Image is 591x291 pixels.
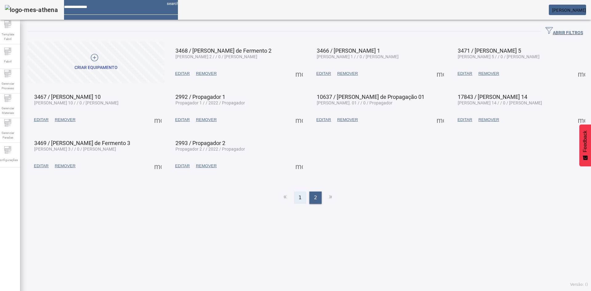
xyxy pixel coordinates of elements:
button: REMOVER [475,114,502,125]
button: CRIAR EQUIPAMENTO [28,42,164,83]
span: 10637 / [PERSON_NAME] de Propagação 01 [317,94,424,100]
button: Feedback - Mostrar pesquisa [579,124,591,166]
span: EDITAR [34,117,49,123]
button: Mais [152,160,163,172]
button: EDITAR [313,68,334,79]
button: Mais [152,114,163,125]
button: EDITAR [31,114,52,125]
button: EDITAR [454,68,475,79]
span: REMOVER [337,71,358,77]
span: REMOVER [55,163,75,169]
div: CRIAR EQUIPAMENTO [74,65,118,71]
button: Mais [294,68,305,79]
span: EDITAR [175,163,190,169]
span: 1 [299,194,302,201]
span: ABRIR FILTROS [545,27,583,36]
span: REMOVER [55,117,75,123]
button: REMOVER [193,160,220,172]
span: [PERSON_NAME] 1 / / 0 / [PERSON_NAME] [317,54,399,59]
span: EDITAR [34,163,49,169]
button: REMOVER [52,114,78,125]
span: [PERSON_NAME] 2 / / 0 / [PERSON_NAME] [175,54,257,59]
span: 3467 / [PERSON_NAME] 10 [34,94,101,100]
button: Mais [294,160,305,172]
button: Mais [576,68,587,79]
span: 3468 / [PERSON_NAME] de Fermento 2 [175,47,271,54]
span: REMOVER [196,117,217,123]
span: REMOVER [337,117,358,123]
span: [PERSON_NAME] 3 / / 0 / [PERSON_NAME] [34,147,116,152]
button: REMOVER [52,160,78,172]
button: REMOVER [334,114,361,125]
span: EDITAR [316,71,331,77]
span: 3466 / [PERSON_NAME] 1 [317,47,380,54]
button: EDITAR [172,68,193,79]
span: [PERSON_NAME] 14 / / 0 / [PERSON_NAME] [458,100,542,105]
span: REMOVER [196,71,217,77]
span: 3471 / [PERSON_NAME] 5 [458,47,521,54]
span: 2993 / Propagador 2 [175,140,225,146]
span: [PERSON_NAME] 10 / / 0 / [PERSON_NAME] [34,100,119,105]
button: EDITAR [454,114,475,125]
button: REMOVER [193,68,220,79]
span: REMOVER [478,117,499,123]
span: EDITAR [175,71,190,77]
button: EDITAR [31,160,52,172]
span: EDITAR [175,117,190,123]
span: EDITAR [457,117,472,123]
img: logo-mes-athena [5,5,58,15]
span: [PERSON_NAME] 5 / / 0 / [PERSON_NAME] [458,54,540,59]
span: REMOVER [196,163,217,169]
span: Propagador 2 / / 2022 / Propagador [175,147,245,152]
span: REMOVER [478,71,499,77]
span: Propagador 1 / / 2022 / Propagador [175,100,245,105]
span: 17843 / [PERSON_NAME] 14 [458,94,527,100]
button: Mais [294,114,305,125]
button: EDITAR [172,114,193,125]
span: EDITAR [457,71,472,77]
span: Fabril [2,57,13,66]
span: EDITAR [316,117,331,123]
span: Feedback [582,131,588,152]
span: [PERSON_NAME] [552,8,586,13]
span: Versão: () [570,282,588,287]
button: Mais [435,68,446,79]
span: 2992 / Propagador 1 [175,94,225,100]
span: [PERSON_NAME]. 01 / / 0 / Propagador [317,100,392,105]
button: Mais [435,114,446,125]
span: 3469 / [PERSON_NAME] de Fermento 3 [34,140,130,146]
button: REMOVER [193,114,220,125]
button: REMOVER [475,68,502,79]
button: EDITAR [313,114,334,125]
button: Mais [576,114,587,125]
button: EDITAR [172,160,193,172]
button: REMOVER [334,68,361,79]
button: ABRIR FILTROS [541,26,588,37]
